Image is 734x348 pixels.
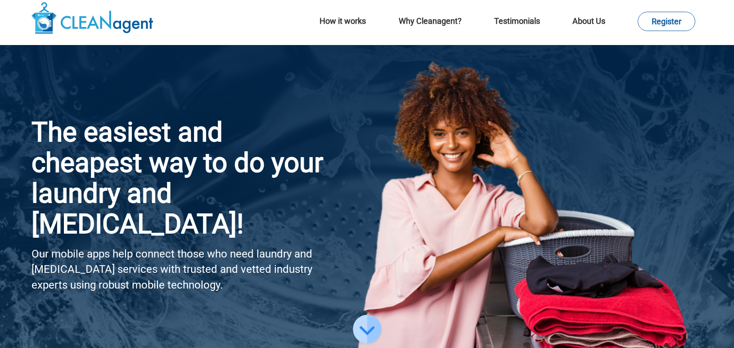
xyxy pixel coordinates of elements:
a: How it works [320,16,366,26]
a: Register [638,12,695,31]
a: Why Cleanagent? [399,16,462,26]
a: About Us [572,16,605,26]
h1: The easiest and cheapest way to do your laundry and [MEDICAL_DATA]! [32,117,333,240]
h4: Our mobile apps help connect those who need laundry and [MEDICAL_DATA] services with trusted and ... [32,246,333,293]
a: Testimonials [494,16,540,26]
